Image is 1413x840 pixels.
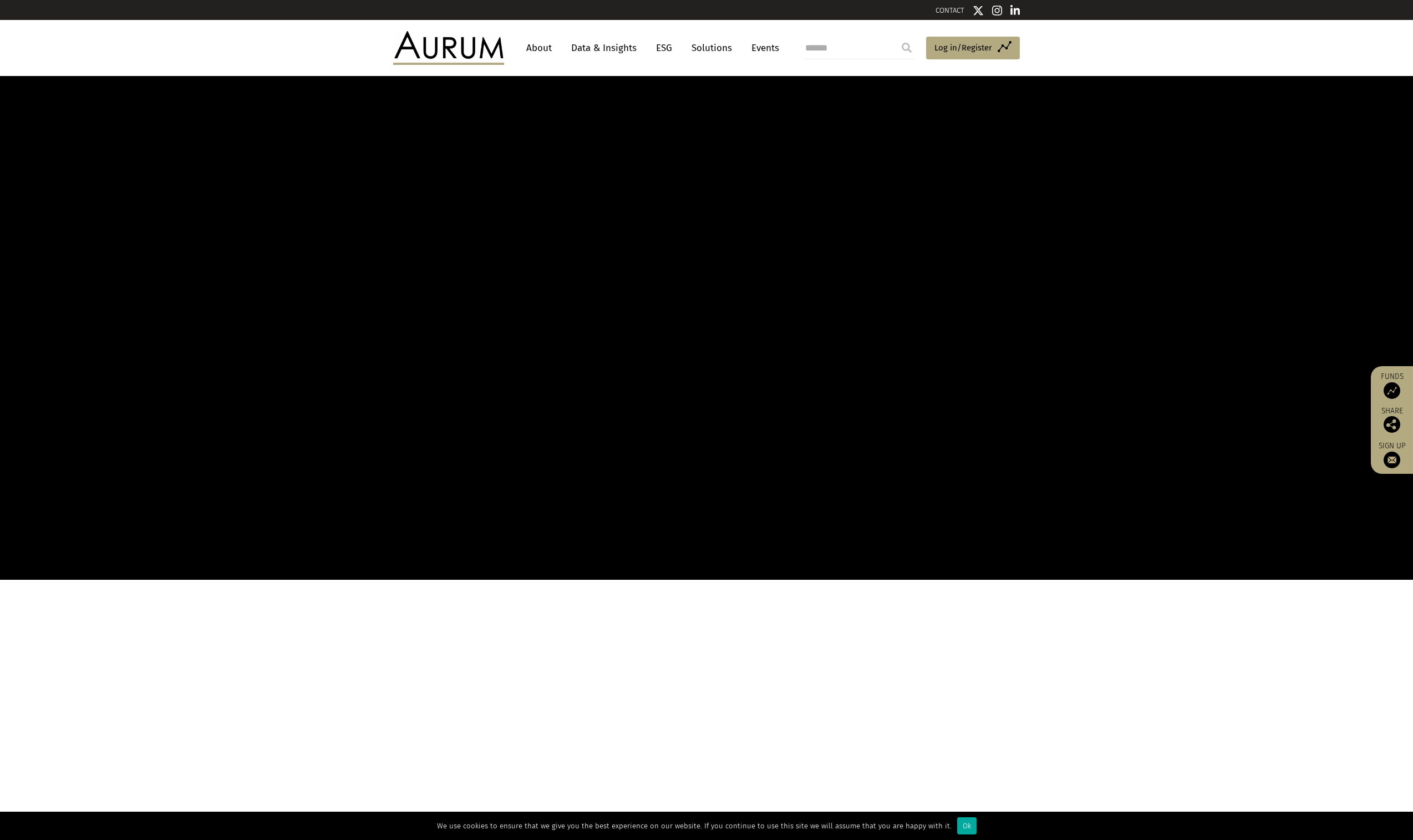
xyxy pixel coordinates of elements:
img: Twitter icon [973,5,984,16]
img: Access Funds [1384,382,1400,399]
div: Ok [957,817,977,834]
img: Aurum [393,31,504,64]
a: Events [746,38,779,58]
img: Sign up to our newsletter [1384,452,1400,468]
img: Instagram icon [992,5,1002,16]
a: CONTACT [936,6,964,14]
a: Funds [1376,372,1407,399]
div: Share [1376,407,1407,433]
a: Log in/Register [926,37,1020,60]
a: Solutions [686,38,738,58]
img: Linkedin icon [1010,5,1020,16]
a: Sign up [1376,441,1407,468]
a: Data & Insights [566,38,642,58]
span: Log in/Register [934,41,992,54]
a: ESG [650,38,678,58]
input: Submit [896,37,918,59]
img: Share this post [1384,416,1400,433]
a: About [521,38,557,58]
